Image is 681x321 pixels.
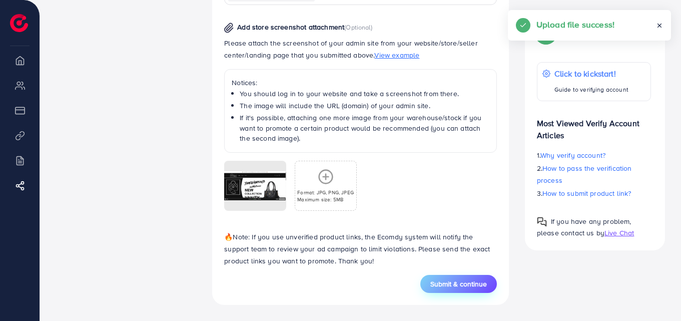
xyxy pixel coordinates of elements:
p: 2. [537,162,651,186]
li: You should log in to your website and take a screenshot from there. [240,89,489,99]
iframe: Chat [638,276,673,313]
p: Maximum size: 5MB [297,196,354,203]
p: Most Viewed Verify Account Articles [537,109,651,141]
p: 1. [537,149,651,161]
li: The image will include the URL (domain) of your admin site. [240,101,489,111]
p: 3. [537,187,651,199]
span: 🔥 [224,232,233,242]
button: Submit & continue [420,275,497,293]
span: View example [374,50,419,60]
p: Format: JPG, PNG, JPEG [297,189,354,196]
span: Add store screenshot attachment [237,22,344,32]
li: If it's possible, attaching one more image from your warehouse/stock if you want to promote a cer... [240,113,489,143]
p: Guide to verifying account [554,84,628,96]
h5: Upload file success! [536,18,614,31]
span: Live Chat [604,228,634,238]
span: If you have any problem, please contact us by [537,216,631,238]
img: img [224,23,234,33]
p: Click to kickstart! [554,68,628,80]
img: img uploaded [224,171,286,200]
span: How to pass the verification process [537,163,632,185]
span: Submit & continue [430,279,487,289]
img: Popup guide [537,217,547,227]
p: Notices: [232,77,489,89]
span: How to submit product link? [542,188,631,198]
img: logo [10,14,28,32]
p: Please attach the screenshot of your admin site from your website/store/seller center/landing pag... [224,37,497,61]
span: (Optional) [344,23,372,32]
span: Why verify account? [540,150,605,160]
p: Note: If you use unverified product links, the Ecomdy system will notify the support team to revi... [224,231,497,267]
